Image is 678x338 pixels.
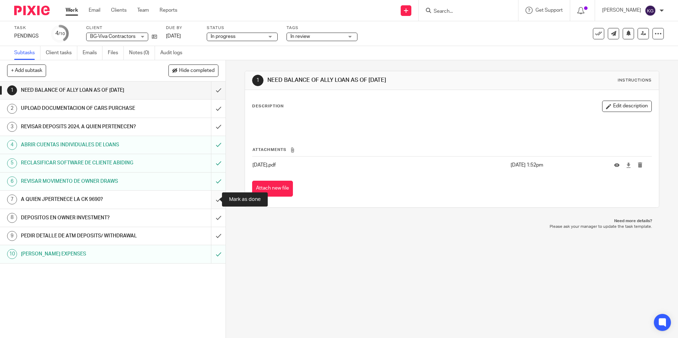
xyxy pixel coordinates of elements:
[7,64,46,77] button: + Add subtask
[137,7,149,14] a: Team
[7,249,17,259] div: 10
[7,195,17,204] div: 7
[645,5,656,16] img: svg%3E
[7,213,17,223] div: 8
[59,32,65,36] small: /10
[21,85,143,96] h1: NEED BALANCE OF ALLY LOAN AS OF [DATE]
[618,78,652,83] div: Instructions
[108,46,124,60] a: Files
[511,162,604,169] p: [DATE] 1:52pm
[14,33,43,40] div: PENDINGS
[7,140,17,150] div: 4
[252,162,507,169] p: [DATE].pdf
[252,103,284,109] p: Description
[21,103,143,114] h1: UPLOAD DOCUMENTACION OF CARS PURCHASE
[433,9,497,15] input: Search
[46,46,77,60] a: Client tasks
[168,64,218,77] button: Hide completed
[21,158,143,168] h1: RECLASIFICAR SOFTWARE DE CLIENTE ABIDING
[89,7,100,14] a: Email
[166,25,198,31] label: Due by
[602,7,641,14] p: [PERSON_NAME]
[21,213,143,223] h1: DEPOSITOS EN OWNER INVESTMENT?
[166,34,181,39] span: [DATE]
[179,68,215,74] span: Hide completed
[7,85,17,95] div: 1
[602,101,652,112] button: Edit description
[535,8,563,13] span: Get Support
[7,176,17,186] div: 6
[252,181,293,197] button: Attach new file
[83,46,102,60] a: Emails
[14,6,50,15] img: Pixie
[7,231,17,241] div: 9
[86,25,157,31] label: Client
[21,231,143,241] h1: PEDIR DETALLE DE ATM DEPOSITS/ WITHDRAWAL
[287,25,357,31] label: Tags
[14,25,43,31] label: Task
[252,148,287,152] span: Attachments
[21,140,143,150] h1: ABRIR CUENTAS INDIVIDUALES DE LOANS
[252,218,652,224] p: Need more details?
[626,162,631,169] a: Download
[111,7,127,14] a: Clients
[160,46,188,60] a: Audit logs
[66,7,78,14] a: Work
[160,7,177,14] a: Reports
[21,249,143,259] h1: [PERSON_NAME] EXPENSES
[21,176,143,187] h1: REVISAR MOVIMENTO DE OWNER DRAWS
[290,34,310,39] span: In review
[7,104,17,114] div: 2
[21,194,143,205] h1: A QUIEN JPERTENECE LA CK 9690?
[7,122,17,132] div: 3
[252,224,652,230] p: Please ask your manager to update the task template.
[207,25,278,31] label: Status
[90,34,135,39] span: BG-Viva Contractors
[252,75,263,86] div: 1
[21,122,143,132] h1: REVISAR DEPOSITS 2024, A QUIEN PERTENECEN?
[7,158,17,168] div: 5
[14,46,40,60] a: Subtasks
[267,77,467,84] h1: NEED BALANCE OF ALLY LOAN AS OF [DATE]
[211,34,235,39] span: In progress
[129,46,155,60] a: Notes (0)
[55,29,65,38] div: 4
